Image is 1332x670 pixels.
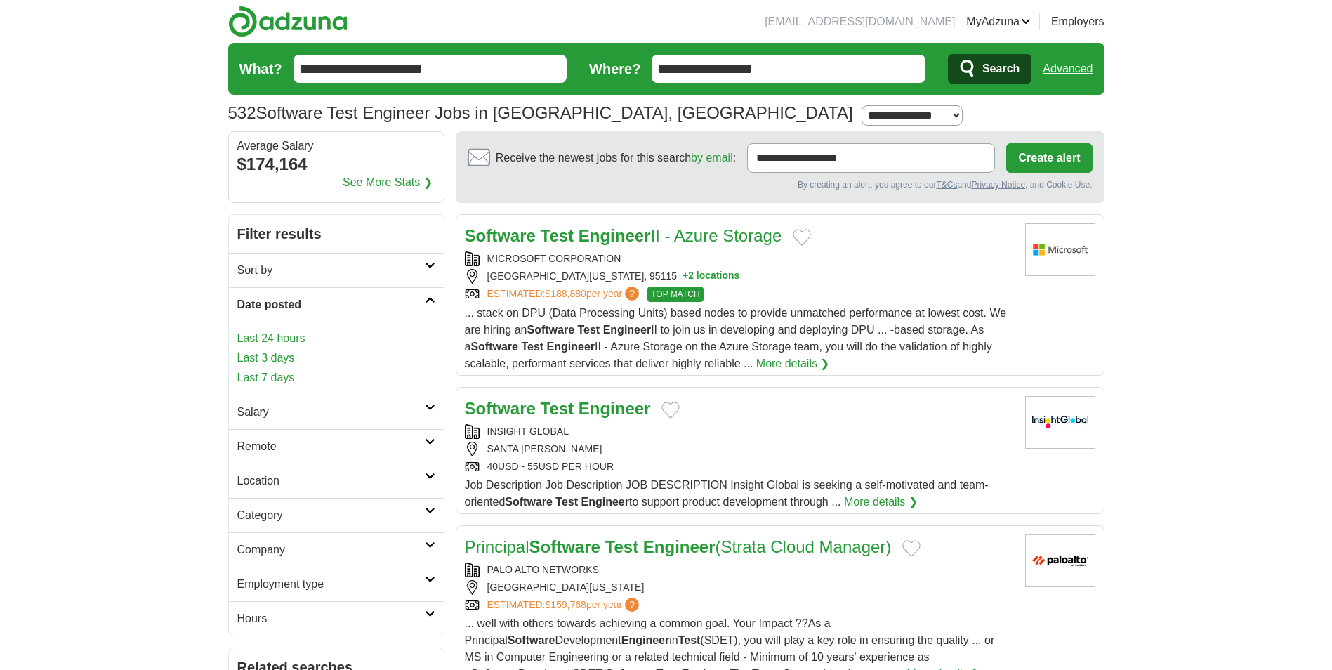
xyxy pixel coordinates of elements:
[691,152,733,164] a: by email
[541,399,574,418] strong: Test
[229,253,444,287] a: Sort by
[237,330,435,347] a: Last 24 hours
[237,576,425,593] h2: Employment type
[237,404,425,421] h2: Salary
[237,541,425,558] h2: Company
[1025,396,1095,449] img: Insight Global logo
[545,599,586,610] span: $159,768
[1051,13,1104,30] a: Employers
[527,324,574,336] strong: Software
[229,429,444,464] a: Remote
[237,152,435,177] div: $174,164
[844,494,918,511] a: More details ❯
[465,537,892,556] a: PrincipalSoftware Test Engineer(Strata Cloud Manager)
[982,55,1020,83] span: Search
[765,13,955,30] li: [EMAIL_ADDRESS][DOMAIN_NAME]
[468,178,1093,191] div: By creating an alert, you agree to our and , and Cookie Use.
[577,324,600,336] strong: Test
[971,180,1025,190] a: Privacy Notice
[505,496,553,508] strong: Software
[487,287,642,302] a: ESTIMATED:$188,880per year?
[487,598,642,612] a: ESTIMATED:$159,768per year?
[237,610,425,627] h2: Hours
[465,226,536,245] strong: Software
[237,262,425,279] h2: Sort by
[605,537,639,556] strong: Test
[579,226,651,245] strong: Engineer
[1043,55,1093,83] a: Advanced
[966,13,1031,30] a: MyAdzuna
[229,601,444,636] a: Hours
[465,399,536,418] strong: Software
[465,269,1014,284] div: [GEOGRAPHIC_DATA][US_STATE], 95115
[508,634,555,646] strong: Software
[1025,223,1095,276] img: Microsoft logo
[948,54,1031,84] button: Search
[547,341,595,353] strong: Engineer
[228,103,853,122] h1: Software Test Engineer Jobs in [GEOGRAPHIC_DATA], [GEOGRAPHIC_DATA]
[343,174,433,191] a: See More Stats ❯
[678,634,701,646] strong: Test
[1006,143,1092,173] button: Create alert
[647,287,703,302] span: TOP MATCH
[756,355,830,372] a: More details ❯
[229,287,444,322] a: Date posted
[661,402,680,419] button: Add to favorite jobs
[579,399,651,418] strong: Engineer
[465,459,1014,474] div: 40USD - 55USD PER HOUR
[621,634,669,646] strong: Engineer
[541,226,574,245] strong: Test
[237,438,425,455] h2: Remote
[555,496,578,508] strong: Test
[625,287,639,301] span: ?
[487,426,569,437] a: INSIGHT GLOBAL
[521,341,543,353] strong: Test
[465,226,782,245] a: Software Test EngineerII - Azure Storage
[229,532,444,567] a: Company
[228,100,256,126] span: 532
[529,537,600,556] strong: Software
[936,180,957,190] a: T&Cs
[229,215,444,253] h2: Filter results
[229,395,444,429] a: Salary
[465,580,1014,595] div: [GEOGRAPHIC_DATA][US_STATE]
[237,369,435,386] a: Last 7 days
[683,269,739,284] button: +2 locations
[643,537,716,556] strong: Engineer
[487,564,599,575] a: PALO ALTO NETWORKS
[465,399,651,418] a: Software Test Engineer
[237,507,425,524] h2: Category
[487,253,621,264] a: MICROSOFT CORPORATION
[470,341,518,353] strong: Software
[902,540,921,557] button: Add to favorite jobs
[229,567,444,601] a: Employment type
[589,58,640,79] label: Where?
[603,324,651,336] strong: Engineer
[237,296,425,313] h2: Date posted
[793,229,811,246] button: Add to favorite jobs
[465,307,1007,369] span: ... stack on DPU (Data Processing Units) based nodes to provide unmatched performance at lowest c...
[545,288,586,299] span: $188,880
[465,479,989,508] span: Job Description Job Description JOB DESCRIPTION Insight Global is seeking a self-motivated and te...
[683,269,688,284] span: +
[496,150,736,166] span: Receive the newest jobs for this search :
[228,6,348,37] img: Adzuna logo
[237,473,425,490] h2: Location
[229,464,444,498] a: Location
[237,350,435,367] a: Last 3 days
[237,140,435,152] div: Average Salary
[1025,534,1095,587] img: Palo Alto Networks logo
[581,496,629,508] strong: Engineer
[229,498,444,532] a: Category
[625,598,639,612] span: ?
[239,58,282,79] label: What?
[465,442,1014,456] div: SANTA [PERSON_NAME]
